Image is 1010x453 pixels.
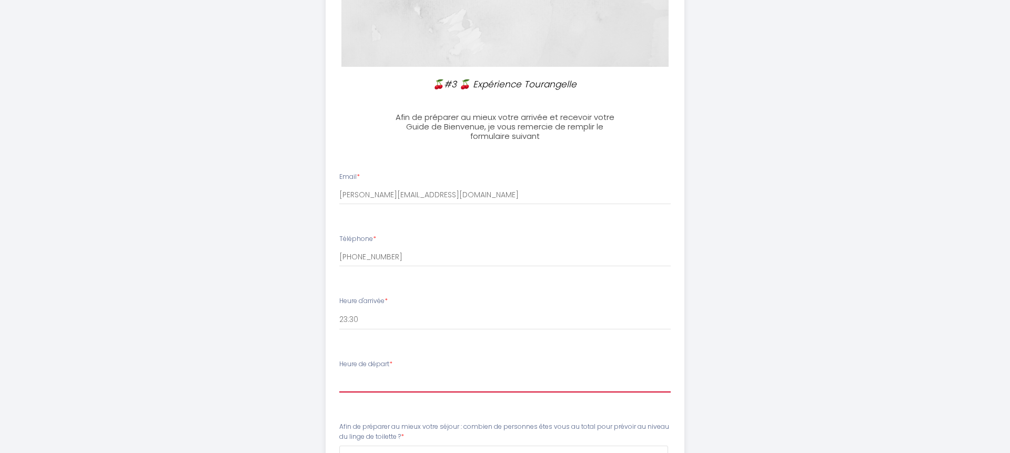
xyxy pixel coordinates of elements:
label: Téléphone [339,234,376,244]
h3: Afin de préparer au mieux votre arrivée et recevoir votre Guide de Bienvenue, je vous remercie de... [388,113,622,141]
label: Heure d'arrivée [339,296,388,306]
p: 🍒#3 🍒 Expérience Tourangelle [392,77,618,92]
label: Email [339,172,360,182]
label: Heure de départ [339,359,392,369]
label: Afin de préparer au mieux votre séjour : combien de personnes êtes vous au total pour prévoir au ... [339,422,671,442]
